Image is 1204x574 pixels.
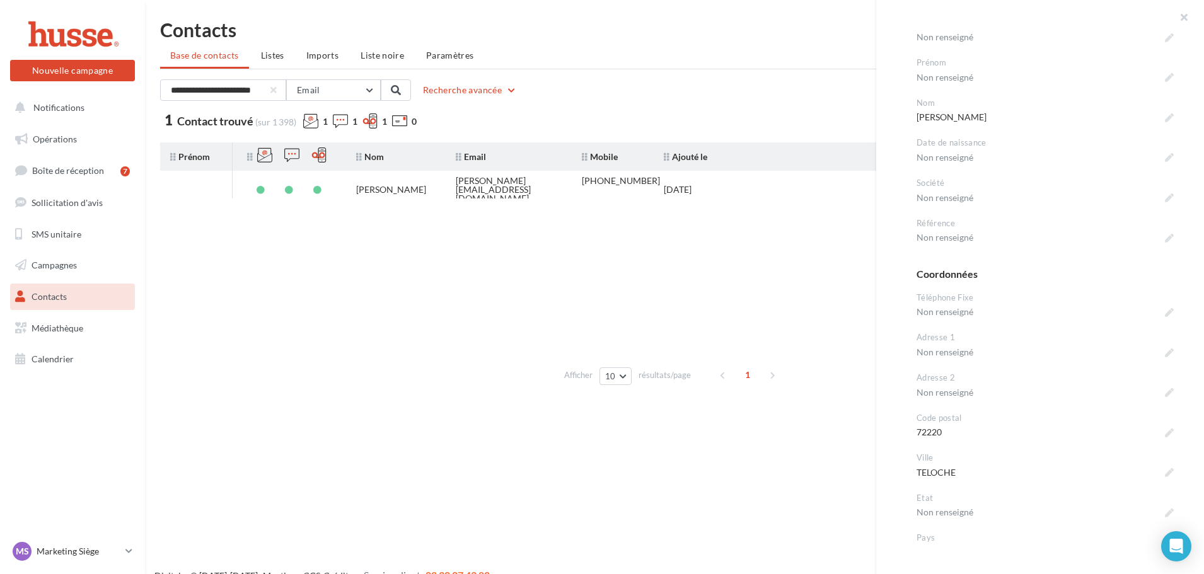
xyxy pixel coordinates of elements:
[8,221,137,248] a: SMS unitaire
[738,365,758,385] span: 1
[599,367,632,385] button: 10
[8,252,137,278] a: Campagnes
[32,353,74,364] span: Calendrier
[32,323,83,333] span: Médiathèque
[917,97,1174,109] div: Nom
[323,115,328,128] span: 1
[917,57,1174,69] div: Prénom
[32,197,103,208] span: Sollicitation d'avis
[917,267,1174,282] div: Coordonnées
[32,291,67,302] span: Contacts
[261,50,284,60] span: Listes
[306,50,339,60] span: Imports
[10,539,135,563] a: MS Marketing Siège
[16,545,29,558] span: MS
[917,189,1174,207] span: Non renseigné
[32,165,104,176] span: Boîte de réception
[917,69,1174,86] span: Non renseigné
[917,384,1174,401] span: Non renseigné
[8,346,137,372] a: Calendrier
[33,134,77,144] span: Opérations
[917,503,1174,521] span: Non renseigné
[582,151,618,162] span: Mobile
[917,452,1174,464] div: Ville
[8,284,137,310] a: Contacts
[8,157,137,184] a: Boîte de réception7
[917,177,1174,189] div: Société
[664,151,707,162] span: Ajouté le
[582,176,660,185] div: [PHONE_NUMBER]
[917,423,1174,441] span: 72220
[917,303,1174,321] span: Non renseigné
[356,185,426,194] div: [PERSON_NAME]
[255,117,296,127] span: (sur 1 398)
[33,102,84,113] span: Notifications
[917,492,1174,504] div: Etat
[917,28,1174,46] span: Non renseigné
[917,532,1174,544] div: Pays
[8,95,132,121] button: Notifications
[917,544,1174,561] span: Non renseigné
[286,79,381,101] button: Email
[352,115,357,128] span: 1
[177,114,253,128] span: Contact trouvé
[456,151,486,162] span: Email
[170,151,210,162] span: Prénom
[917,292,1174,304] div: Téléphone Fixe
[639,369,691,381] span: résultats/page
[564,369,593,381] span: Afficher
[456,176,562,203] div: [PERSON_NAME][EMAIL_ADDRESS][DOMAIN_NAME]
[917,217,1174,229] div: Référence
[917,229,1174,246] span: Non renseigné
[8,190,137,216] a: Sollicitation d'avis
[297,84,320,95] span: Email
[361,50,404,60] span: Liste noire
[605,371,616,381] span: 10
[32,228,81,239] span: SMS unitaire
[917,149,1174,166] span: Non renseigné
[37,545,120,558] p: Marketing Siège
[917,343,1174,361] span: Non renseigné
[356,151,384,162] span: Nom
[917,137,1174,149] div: Date de naissance
[120,166,130,176] div: 7
[382,115,387,128] span: 1
[8,126,137,152] a: Opérations
[917,412,1174,424] div: Code postal
[10,60,135,81] button: Nouvelle campagne
[32,260,77,270] span: Campagnes
[917,108,1174,126] span: [PERSON_NAME]
[8,315,137,342] a: Médiathèque
[160,20,1189,39] h1: Contacts
[917,464,1174,481] span: TELOCHE
[917,372,1174,384] div: Adresse 2
[412,115,417,128] span: 0
[664,185,692,194] div: [DATE]
[1161,531,1191,561] div: Open Intercom Messenger
[917,331,1174,343] div: Adresse 1
[418,83,522,98] button: Recherche avancée
[165,113,173,127] span: 1
[426,50,474,60] span: Paramètres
